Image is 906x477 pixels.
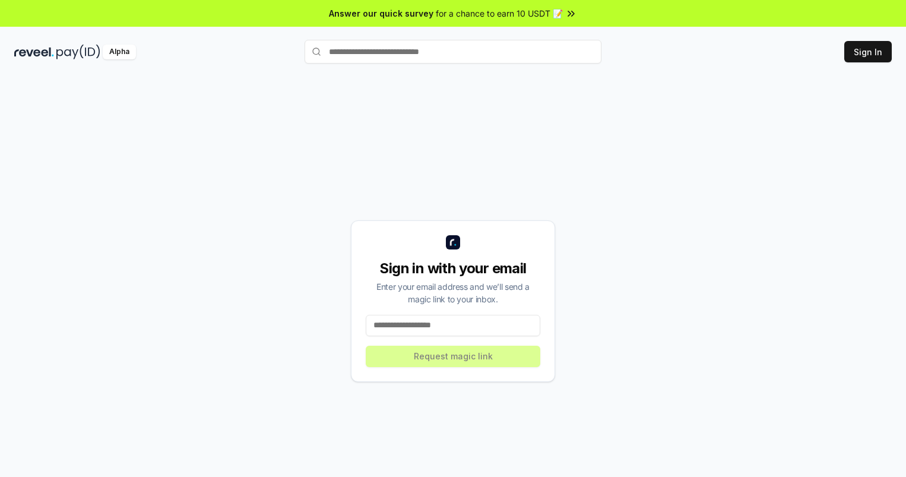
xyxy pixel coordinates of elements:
div: Alpha [103,45,136,59]
span: for a chance to earn 10 USDT 📝 [436,7,563,20]
div: Sign in with your email [366,259,540,278]
img: logo_small [446,235,460,249]
span: Answer our quick survey [329,7,433,20]
div: Enter your email address and we’ll send a magic link to your inbox. [366,280,540,305]
button: Sign In [844,41,892,62]
img: reveel_dark [14,45,54,59]
img: pay_id [56,45,100,59]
